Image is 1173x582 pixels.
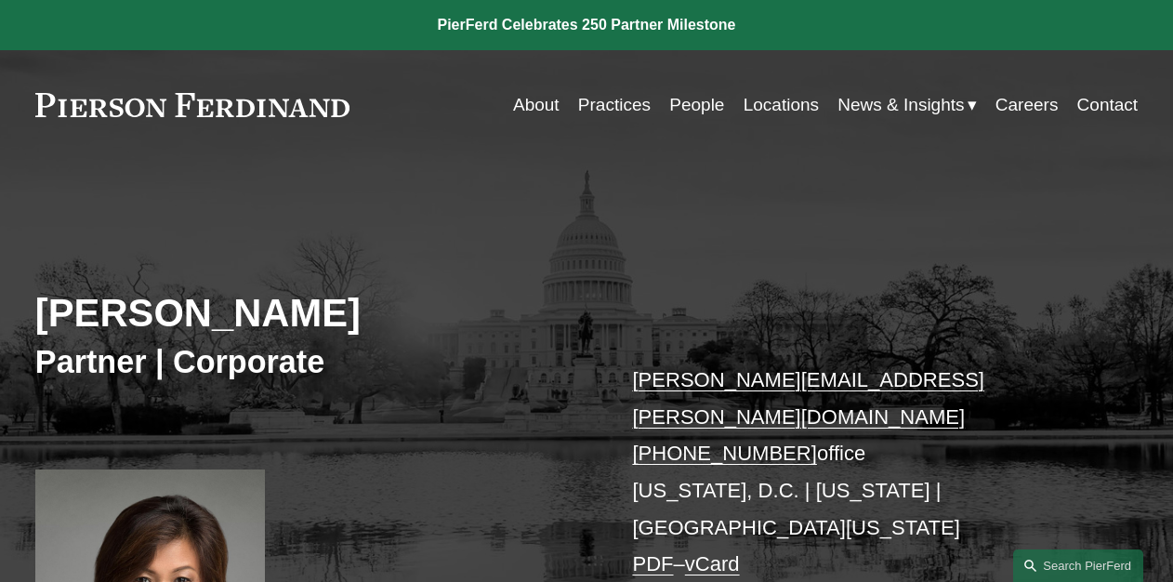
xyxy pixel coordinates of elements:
[1077,87,1139,123] a: Contact
[669,87,724,123] a: People
[35,342,586,381] h3: Partner | Corporate
[578,87,651,123] a: Practices
[744,87,819,123] a: Locations
[995,87,1059,123] a: Careers
[632,442,816,465] a: [PHONE_NUMBER]
[837,89,964,121] span: News & Insights
[1013,549,1143,582] a: Search this site
[837,87,976,123] a: folder dropdown
[685,552,740,575] a: vCard
[35,290,586,337] h2: [PERSON_NAME]
[632,552,673,575] a: PDF
[632,368,984,429] a: [PERSON_NAME][EMAIL_ADDRESS][PERSON_NAME][DOMAIN_NAME]
[513,87,560,123] a: About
